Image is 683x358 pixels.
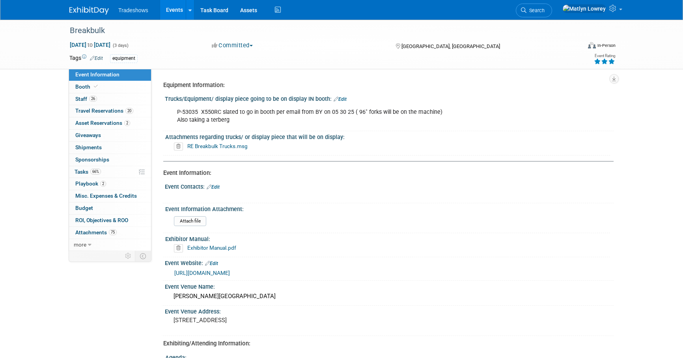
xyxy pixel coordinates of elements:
[74,241,86,248] span: more
[174,144,186,149] a: Delete attachment?
[75,144,102,150] span: Shipments
[125,108,133,114] span: 20
[401,43,500,49] span: [GEOGRAPHIC_DATA], [GEOGRAPHIC_DATA]
[86,42,94,48] span: to
[90,56,103,61] a: Edit
[334,96,347,102] a: Edit
[174,245,186,251] a: Delete attachment?
[75,108,133,114] span: Travel Reservations
[100,181,106,187] span: 2
[75,169,101,175] span: Tasks
[69,142,151,154] a: Shipments
[163,169,608,177] div: Event Information:
[75,229,117,236] span: Attachments
[75,71,119,78] span: Event Information
[75,217,128,223] span: ROI, Objectives & ROO
[69,239,151,251] a: more
[171,290,608,302] div: [PERSON_NAME][GEOGRAPHIC_DATA]
[209,41,256,50] button: Committed
[112,43,129,48] span: (3 days)
[69,41,111,48] span: [DATE] [DATE]
[75,205,93,211] span: Budget
[163,81,608,89] div: Equipment Information:
[165,233,610,243] div: Exhibitor Manual:
[135,251,151,261] td: Toggle Event Tabs
[75,132,101,138] span: Giveaways
[187,245,236,251] a: Exhibitor Manual.pdf
[69,202,151,214] a: Budget
[69,166,151,178] a: Tasks66%
[69,93,151,105] a: Staff26
[69,178,151,190] a: Playbook2
[165,181,614,191] div: Event Contacts:
[75,180,106,187] span: Playbook
[110,54,138,63] div: equipment
[165,203,610,213] div: Event Information Attachment:
[75,83,99,90] span: Booth
[94,84,98,89] i: Booth reservation complete
[69,215,151,226] a: ROI, Objectives & ROO
[75,193,137,199] span: Misc. Expenses & Credits
[69,105,151,117] a: Travel Reservations20
[75,156,109,163] span: Sponsorships
[69,81,151,93] a: Booth
[562,4,606,13] img: Matlyn Lowrey
[163,339,608,348] div: Exhibiting/Attending Information:
[69,154,151,166] a: Sponsorships
[90,169,101,174] span: 66%
[165,131,610,141] div: Attachments regarding trucks/ or display piece that will be on display:
[187,143,248,149] a: RE Breakbulk Trucks.msg
[69,130,151,141] a: Giveaways
[174,317,343,324] pre: [STREET_ADDRESS]
[516,4,552,17] a: Search
[165,281,614,291] div: Event Venue Name:
[69,190,151,202] a: Misc. Expenses & Credits
[534,41,616,53] div: Event Format
[121,251,135,261] td: Personalize Event Tab Strip
[588,42,596,48] img: Format-Inperson.png
[69,54,103,63] td: Tags
[75,120,130,126] span: Asset Reservations
[109,229,117,235] span: 75
[594,54,615,58] div: Event Rating
[75,96,97,102] span: Staff
[526,7,545,13] span: Search
[165,257,614,267] div: Event Website:
[69,227,151,239] a: Attachments75
[69,7,109,15] img: ExhibitDay
[89,96,97,102] span: 26
[165,306,614,315] div: Event Venue Address:
[118,7,148,13] span: Tradeshows
[69,69,151,81] a: Event Information
[165,93,614,103] div: Trucks/Equipment/ display piece going to be on display IN booth:
[597,43,616,48] div: In-Person
[69,117,151,129] a: Asset Reservations2
[207,184,220,190] a: Edit
[205,261,218,266] a: Edit
[67,24,569,38] div: Breakbulk
[174,270,230,276] a: [URL][DOMAIN_NAME]
[172,104,527,128] div: P-53035 X550RC slated to go in booth per email from BY on 05 30 25 ( 96" forks will be on the mac...
[124,120,130,126] span: 2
